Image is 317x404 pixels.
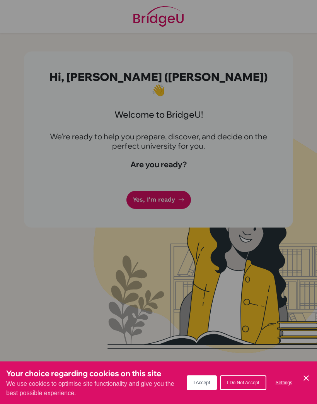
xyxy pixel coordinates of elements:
span: Settings [276,380,292,385]
h3: Your choice regarding cookies on this site [6,368,187,379]
button: I Do Not Accept [220,375,266,390]
span: I Do Not Accept [227,380,259,385]
button: Settings [269,376,298,389]
span: I Accept [194,380,210,385]
button: I Accept [187,375,217,390]
button: Save and close [302,373,311,383]
p: We use cookies to optimise site functionality and give you the best possible experience. [6,379,187,398]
